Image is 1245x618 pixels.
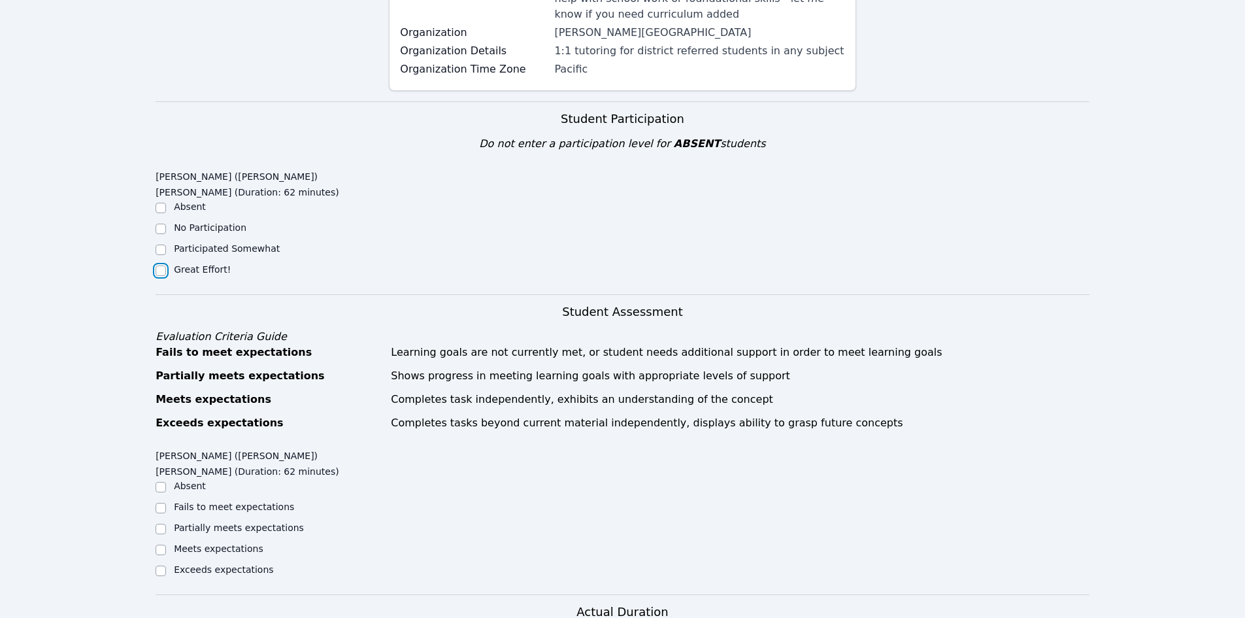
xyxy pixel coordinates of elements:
label: Organization Time Zone [400,61,546,77]
legend: [PERSON_NAME] ([PERSON_NAME]) [PERSON_NAME] (Duration: 62 minutes) [156,165,389,200]
div: Meets expectations [156,392,383,407]
div: Exceeds expectations [156,415,383,431]
label: Great Effort! [174,264,231,275]
label: Meets expectations [174,543,263,554]
div: Evaluation Criteria Guide [156,329,1089,345]
label: Participated Somewhat [174,243,280,254]
label: Fails to meet expectations [174,502,294,512]
label: Organization [400,25,546,41]
div: Partially meets expectations [156,368,383,384]
div: [PERSON_NAME][GEOGRAPHIC_DATA] [554,25,844,41]
div: Completes tasks beyond current material independently, displays ability to grasp future concepts [391,415,1089,431]
label: Absent [174,481,206,491]
div: Learning goals are not currently met, or student needs additional support in order to meet learni... [391,345,1089,360]
h3: Student Assessment [156,303,1089,321]
label: Partially meets expectations [174,523,304,533]
div: Do not enter a participation level for students [156,136,1089,152]
span: ABSENT [674,137,720,150]
label: Exceeds expectations [174,564,273,575]
div: Fails to meet expectations [156,345,383,360]
div: Shows progress in meeting learning goals with appropriate levels of support [391,368,1089,384]
legend: [PERSON_NAME] ([PERSON_NAME]) [PERSON_NAME] (Duration: 62 minutes) [156,444,389,479]
label: Organization Details [400,43,546,59]
div: Completes task independently, exhibits an understanding of the concept [391,392,1089,407]
label: Absent [174,201,206,212]
div: 1:1 tutoring for district referred students in any subject [554,43,844,59]
h3: Student Participation [156,110,1089,128]
label: No Participation [174,222,246,233]
div: Pacific [554,61,844,77]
